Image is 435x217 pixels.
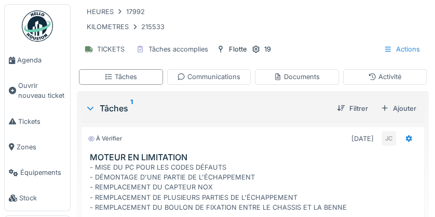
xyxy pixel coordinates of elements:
h3: MOTEUR EN LIMITATION [90,152,420,162]
div: 19 [264,44,271,54]
span: Zones [17,142,66,152]
div: HEURES 17992 [87,7,145,17]
div: Filtrer [333,101,372,116]
a: Tickets [5,109,70,134]
div: Flotte [229,44,247,54]
div: Activité [368,72,401,82]
a: Zones [5,134,70,160]
sup: 1 [130,102,133,114]
div: À vérifier [88,134,122,143]
div: Documents [274,72,320,82]
div: Ajouter [376,101,420,116]
div: KILOMETRES 215533 [87,22,165,32]
span: Équipements [20,168,66,177]
a: Stock [5,185,70,211]
span: Agenda [17,55,66,65]
span: Tickets [18,117,66,126]
div: Tâches [104,72,137,82]
div: Communications [177,72,240,82]
span: Stock [19,193,66,203]
img: Badge_color-CXgf-gQk.svg [22,10,53,42]
div: Tâches accomplies [148,44,208,54]
div: JC [382,131,396,146]
div: TICKETS [97,44,125,54]
div: - MISE DU PC POUR LES CODES DÉFAUTS - DÉMONTAGE D'UNE PARTIE DE L'ÉCHAPPEMENT - REMPLACEMENT DU C... [90,162,420,212]
div: Actions [379,42,425,57]
a: Ouvrir nouveau ticket [5,73,70,108]
div: [DATE] [351,134,374,144]
a: Équipements [5,160,70,185]
div: Tâches [85,102,329,114]
a: Agenda [5,47,70,73]
span: Ouvrir nouveau ticket [18,81,66,100]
